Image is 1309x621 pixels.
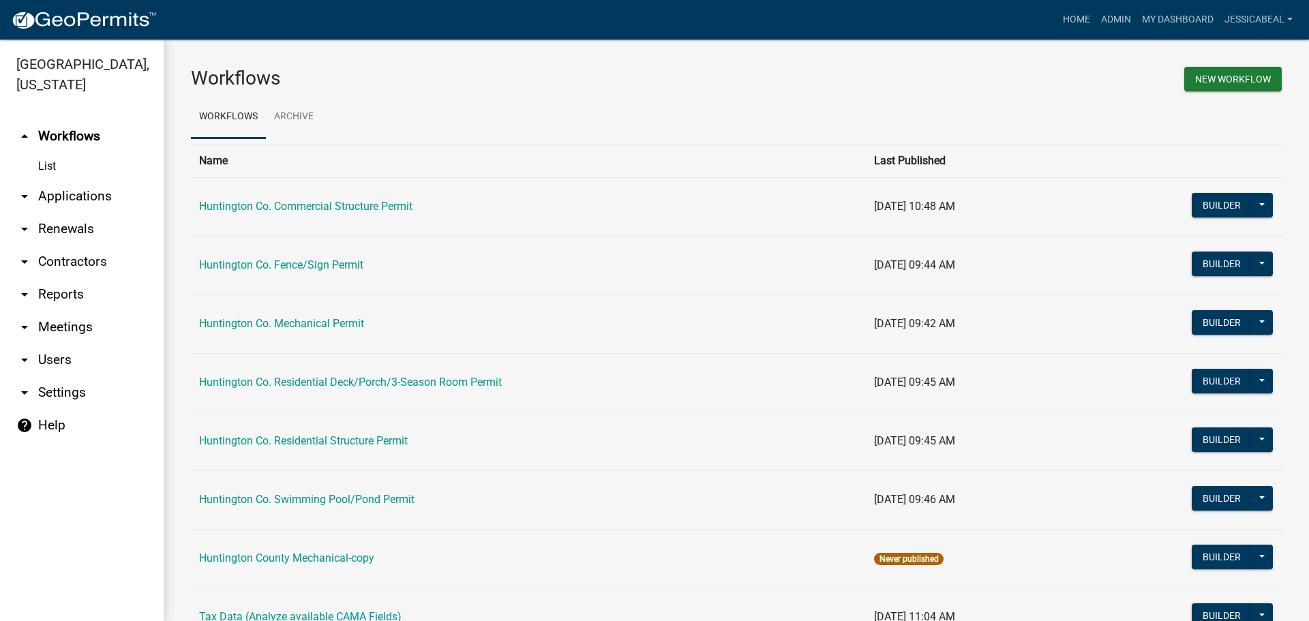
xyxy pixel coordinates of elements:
[874,376,955,389] span: [DATE] 09:45 AM
[1192,486,1252,511] button: Builder
[199,434,408,447] a: Huntington Co. Residential Structure Permit
[199,317,364,330] a: Huntington Co. Mechanical Permit
[874,200,955,213] span: [DATE] 10:48 AM
[874,434,955,447] span: [DATE] 09:45 AM
[1137,7,1219,33] a: My Dashboard
[1219,7,1298,33] a: JessicaBeal
[1192,545,1252,569] button: Builder
[1192,310,1252,335] button: Builder
[16,286,33,303] i: arrow_drop_down
[16,254,33,270] i: arrow_drop_down
[16,128,33,145] i: arrow_drop_up
[1057,7,1096,33] a: Home
[199,258,363,271] a: Huntington Co. Fence/Sign Permit
[1096,7,1137,33] a: Admin
[266,95,322,139] a: Archive
[199,200,412,213] a: Huntington Co. Commercial Structure Permit
[199,376,502,389] a: Huntington Co. Residential Deck/Porch/3-Season Room Permit
[191,144,866,177] th: Name
[1192,252,1252,276] button: Builder
[191,67,726,90] h3: Workflows
[874,258,955,271] span: [DATE] 09:44 AM
[199,493,415,506] a: Huntington Co. Swimming Pool/Pond Permit
[199,551,374,564] a: Huntington County Mechanical-copy
[866,144,1072,177] th: Last Published
[16,384,33,401] i: arrow_drop_down
[16,221,33,237] i: arrow_drop_down
[1192,427,1252,452] button: Builder
[1184,67,1282,91] button: New Workflow
[874,317,955,330] span: [DATE] 09:42 AM
[16,319,33,335] i: arrow_drop_down
[874,493,955,506] span: [DATE] 09:46 AM
[1192,369,1252,393] button: Builder
[16,352,33,368] i: arrow_drop_down
[874,553,943,565] span: Never published
[1192,193,1252,217] button: Builder
[16,188,33,205] i: arrow_drop_down
[16,417,33,434] i: help
[191,95,266,139] a: Workflows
